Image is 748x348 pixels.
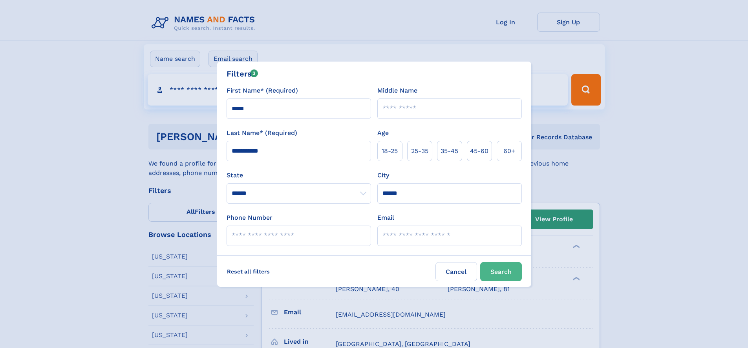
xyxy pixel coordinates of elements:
[480,262,522,281] button: Search
[377,213,394,222] label: Email
[470,146,488,156] span: 45‑60
[382,146,398,156] span: 18‑25
[227,68,258,80] div: Filters
[227,171,371,180] label: State
[222,262,275,281] label: Reset all filters
[377,86,417,95] label: Middle Name
[227,128,297,138] label: Last Name* (Required)
[503,146,515,156] span: 60+
[377,128,389,138] label: Age
[227,86,298,95] label: First Name* (Required)
[435,262,477,281] label: Cancel
[377,171,389,180] label: City
[441,146,458,156] span: 35‑45
[227,213,272,222] label: Phone Number
[411,146,428,156] span: 25‑35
